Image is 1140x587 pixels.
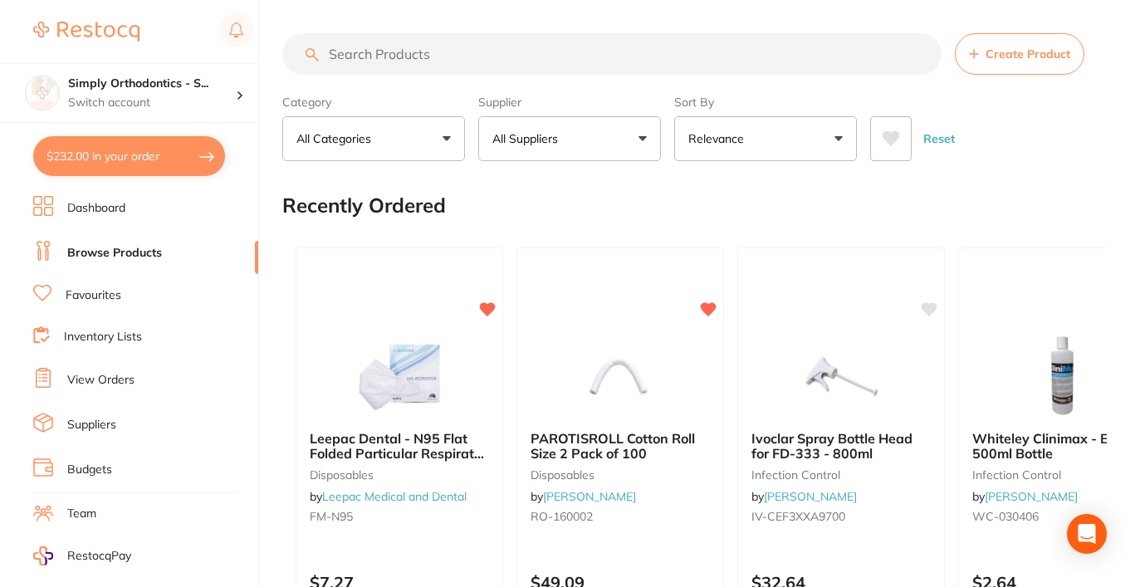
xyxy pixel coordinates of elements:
[33,546,131,565] a: RestocqPay
[543,489,636,504] a: [PERSON_NAME]
[282,95,465,110] label: Category
[67,548,131,565] span: RestocqPay
[33,546,53,565] img: RestocqPay
[918,116,960,161] button: Reset
[764,489,857,504] a: [PERSON_NAME]
[310,468,489,482] small: disposables
[33,12,139,51] a: Restocq Logo
[674,95,857,110] label: Sort By
[955,33,1084,75] button: Create Product
[972,489,1078,504] span: by
[282,194,446,218] h2: Recently Ordered
[985,489,1078,504] a: [PERSON_NAME]
[64,329,142,345] a: Inventory Lists
[566,335,674,418] img: PAROTISROLL Cotton Roll Size 2 Pack of 100
[296,130,378,147] p: All Categories
[322,489,467,504] a: Leepac Medical and Dental
[26,76,59,110] img: Simply Orthodontics - Sydenham
[67,245,162,262] a: Browse Products
[478,95,661,110] label: Supplier
[68,95,236,111] p: Switch account
[282,116,465,161] button: All Categories
[751,468,931,482] small: infection control
[751,489,857,504] span: by
[751,510,931,523] small: IV-CEF3XXA9700
[478,116,661,161] button: All Suppliers
[33,22,139,42] img: Restocq Logo
[787,335,895,418] img: Ivoclar Spray Bottle Head for FD-333 - 800ml
[986,47,1070,61] span: Create Product
[67,200,125,217] a: Dashboard
[674,116,857,161] button: Relevance
[282,33,942,75] input: Search Products
[531,510,710,523] small: RO-160002
[345,335,453,418] img: Leepac Dental - N95 Flat Folded Particular Respirator | Earloop - 10pcs/Box - High Quality Dental...
[310,431,489,462] b: Leepac Dental - N95 Flat Folded Particular Respirator | Earloop - 10pcs/Box - High Quality Dental...
[310,510,489,523] small: FM-N95
[1008,335,1116,418] img: Whiteley Clinimax - Empty 500ml Bottle
[1067,514,1107,554] div: Open Intercom Messenger
[688,130,751,147] p: Relevance
[33,136,225,176] button: $232.00 in your order
[67,372,135,389] a: View Orders
[751,431,931,462] b: Ivoclar Spray Bottle Head for FD-333 - 800ml
[67,417,116,433] a: Suppliers
[531,489,636,504] span: by
[67,506,96,522] a: Team
[492,130,565,147] p: All Suppliers
[67,462,112,478] a: Budgets
[66,287,121,304] a: Favourites
[531,468,710,482] small: disposables
[531,431,710,462] b: PAROTISROLL Cotton Roll Size 2 Pack of 100
[68,76,236,92] h4: Simply Orthodontics - Sydenham
[310,489,467,504] span: by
